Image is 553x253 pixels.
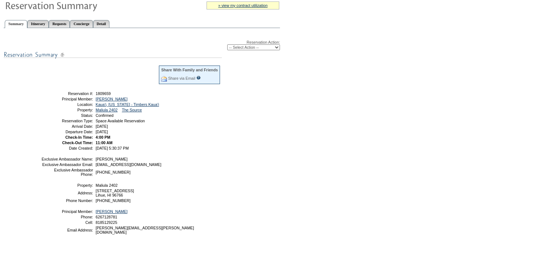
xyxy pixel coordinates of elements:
[96,135,110,139] span: 4:00 PM
[41,108,93,112] td: Property:
[96,220,117,225] span: 8185129225
[41,198,93,203] td: Phone Number:
[96,113,113,118] span: Confirmed
[96,141,112,145] span: 11:00 AM
[96,162,161,167] span: [EMAIL_ADDRESS][DOMAIN_NAME]
[41,168,93,177] td: Exclusive Ambassador Phone:
[41,220,93,225] td: Cell:
[96,226,194,234] span: [PERSON_NAME][EMAIL_ADDRESS][PERSON_NAME][DOMAIN_NAME]
[218,3,268,8] a: » view my contract utilization
[96,183,117,187] span: Maliula 2402
[49,20,70,28] a: Requests
[41,209,93,214] td: Principal Member:
[4,40,280,50] div: Reservation Action:
[41,157,93,161] td: Exclusive Ambassador Name:
[41,189,93,197] td: Address:
[96,209,128,214] a: [PERSON_NAME]
[96,215,117,219] span: 6267128781
[96,102,159,107] a: Kaua'i, [US_STATE] - Timbers Kaua'i
[96,97,128,101] a: [PERSON_NAME]
[96,157,128,161] span: [PERSON_NAME]
[41,183,93,187] td: Property:
[41,215,93,219] td: Phone:
[96,108,117,112] a: Maliula 2402
[41,146,93,150] td: Date Created:
[168,76,195,80] a: Share via Email
[96,146,129,150] span: [DATE] 5:30:37 PM
[93,20,110,28] a: Detail
[70,20,93,28] a: Concierge
[65,135,93,139] strong: Check-In Time:
[96,119,145,123] span: Space Available Reservation
[5,20,27,28] a: Summary
[196,76,201,80] input: What is this?
[122,108,142,112] a: The Source
[96,198,131,203] span: [PHONE_NUMBER]
[96,189,134,197] span: [STREET_ADDRESS] Lihue, HI 96766
[41,162,93,167] td: Exclusive Ambassador Email:
[96,124,108,129] span: [DATE]
[41,226,93,234] td: Email Address:
[27,20,49,28] a: Itinerary
[96,130,108,134] span: [DATE]
[161,68,218,72] div: Share With Family and Friends
[4,50,222,59] img: subTtlResSummary.gif
[62,141,93,145] strong: Check-Out Time:
[41,124,93,129] td: Arrival Date:
[41,113,93,118] td: Status:
[41,119,93,123] td: Reservation Type:
[41,97,93,101] td: Principal Member:
[96,170,131,174] span: [PHONE_NUMBER]
[96,91,111,96] span: 1809659
[41,102,93,107] td: Location:
[41,130,93,134] td: Departure Date:
[41,91,93,96] td: Reservation #:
